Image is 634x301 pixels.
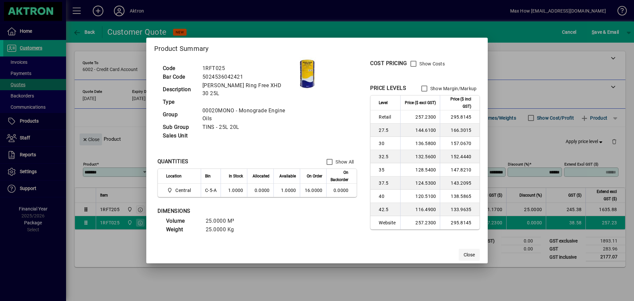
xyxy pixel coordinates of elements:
[221,184,247,197] td: 1.0000
[305,188,323,193] span: 16.0000
[159,98,199,106] td: Type
[405,99,436,106] span: Price ($ excl GST)
[379,127,396,133] span: 27.5
[440,203,479,216] td: 133.9635
[159,81,199,98] td: Description
[379,206,396,213] span: 42.5
[379,140,396,147] span: 30
[158,207,323,215] div: DIMENSIONS
[440,163,479,176] td: 147.8210
[175,187,191,194] span: Central
[440,150,479,163] td: 152.4440
[205,172,211,180] span: Bin
[400,124,440,137] td: 144.6100
[202,217,242,225] td: 25.0000 M³
[199,64,295,73] td: 1RFT025
[159,73,199,81] td: Bar Code
[400,163,440,176] td: 128.5400
[307,172,322,180] span: On Order
[166,172,182,180] span: Location
[159,106,199,123] td: Group
[459,249,480,261] button: Close
[199,81,295,98] td: [PERSON_NAME] Ring Free XHD 30 25L
[163,217,202,225] td: Volume
[229,172,243,180] span: In Stock
[146,38,488,57] h2: Product Summary
[379,114,396,120] span: Retail
[444,95,471,110] span: Price ($ incl GST)
[199,73,295,81] td: 5024536042421
[400,110,440,124] td: 257.2300
[331,169,348,183] span: On Backorder
[159,132,199,140] td: Sales Unit
[159,123,199,132] td: Sub Group
[163,225,202,234] td: Weight
[202,225,242,234] td: 25.0000 Kg
[400,176,440,190] td: 124.5300
[440,190,479,203] td: 138.5865
[159,64,199,73] td: Code
[429,85,477,92] label: Show Margin/Markup
[400,216,440,229] td: 257.2300
[440,216,479,229] td: 295.8145
[400,137,440,150] td: 136.5800
[440,110,479,124] td: 295.8145
[370,84,406,92] div: PRICE LEVELS
[253,172,269,180] span: Allocated
[273,184,300,197] td: 1.0000
[201,184,221,197] td: C-5-A
[279,172,296,180] span: Available
[370,59,407,67] div: COST PRICING
[440,124,479,137] td: 166.3015
[295,57,319,90] img: contain
[379,193,396,200] span: 40
[464,251,475,258] span: Close
[247,184,273,197] td: 0.0000
[400,190,440,203] td: 120.5100
[158,158,189,166] div: QUANTITIES
[400,150,440,163] td: 132.5600
[379,153,396,160] span: 32.5
[199,106,295,123] td: 00020MONO - Monograde Engine Oils
[166,186,194,194] span: Central
[379,219,396,226] span: Website
[379,167,396,173] span: 35
[379,99,388,106] span: Level
[400,203,440,216] td: 116.4900
[440,137,479,150] td: 157.0670
[440,176,479,190] td: 143.2095
[379,180,396,186] span: 37.5
[326,184,357,197] td: 0.0000
[334,159,354,165] label: Show All
[418,60,445,67] label: Show Costs
[199,123,295,132] td: TINS - 25L 20L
